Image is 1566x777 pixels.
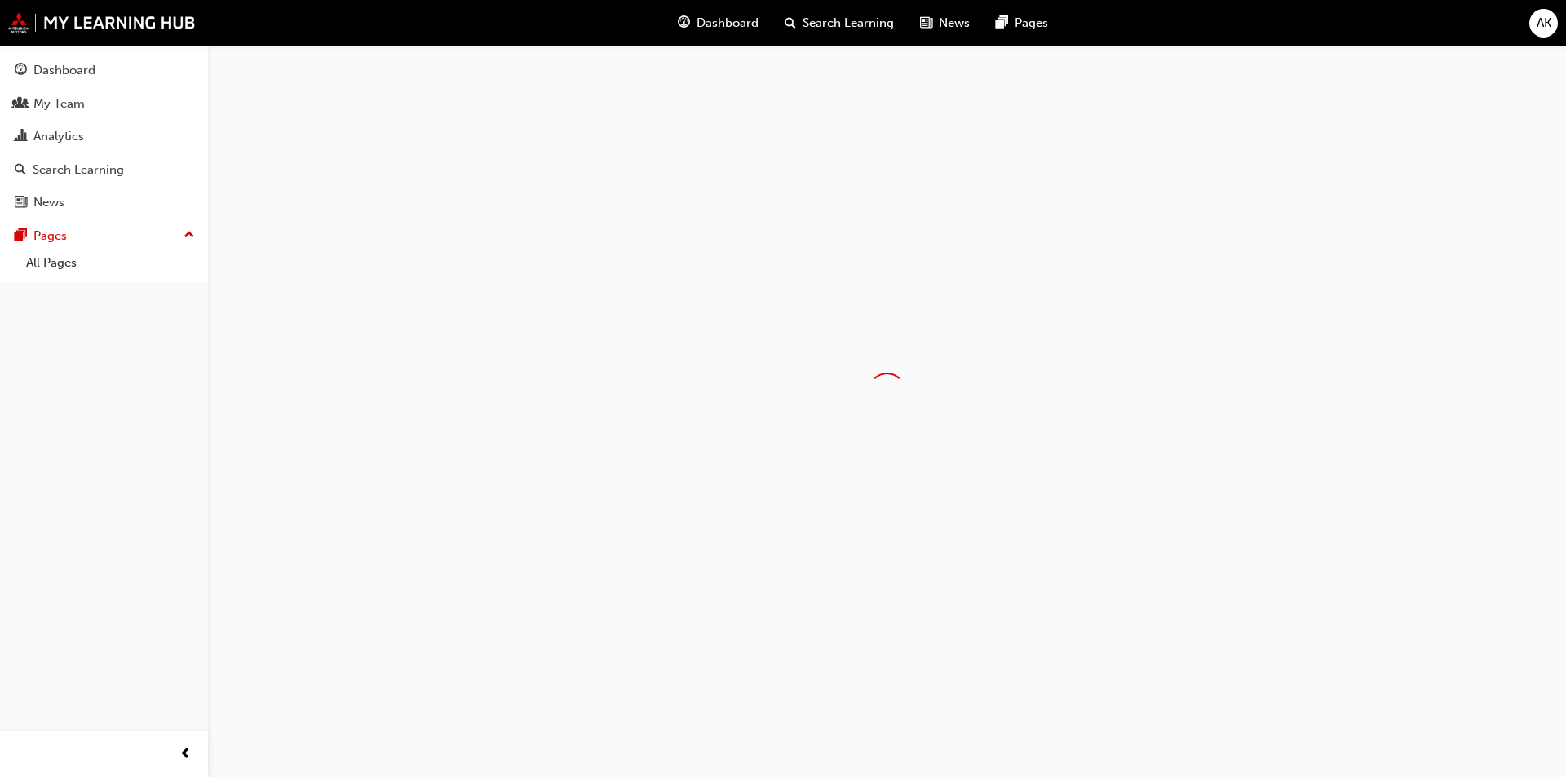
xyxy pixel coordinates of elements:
[20,250,201,276] a: All Pages
[15,163,26,178] span: search-icon
[184,225,195,246] span: up-icon
[33,193,64,212] div: News
[678,13,690,33] span: guage-icon
[15,97,27,112] span: people-icon
[7,52,201,221] button: DashboardMy TeamAnalyticsSearch LearningNews
[179,744,192,765] span: prev-icon
[785,13,796,33] span: search-icon
[7,55,201,86] a: Dashboard
[1537,14,1551,33] span: AK
[33,127,84,146] div: Analytics
[33,95,85,113] div: My Team
[772,7,907,40] a: search-iconSearch Learning
[697,14,759,33] span: Dashboard
[15,229,27,244] span: pages-icon
[7,89,201,119] a: My Team
[7,121,201,152] a: Analytics
[7,188,201,218] a: News
[983,7,1061,40] a: pages-iconPages
[15,196,27,210] span: news-icon
[803,14,894,33] span: Search Learning
[15,64,27,78] span: guage-icon
[7,221,201,251] button: Pages
[1529,9,1558,38] button: AK
[7,155,201,185] a: Search Learning
[33,227,67,245] div: Pages
[939,14,970,33] span: News
[15,130,27,144] span: chart-icon
[8,12,196,33] img: mmal
[665,7,772,40] a: guage-iconDashboard
[920,13,932,33] span: news-icon
[1015,14,1048,33] span: Pages
[33,61,95,80] div: Dashboard
[33,161,124,179] div: Search Learning
[996,13,1008,33] span: pages-icon
[907,7,983,40] a: news-iconNews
